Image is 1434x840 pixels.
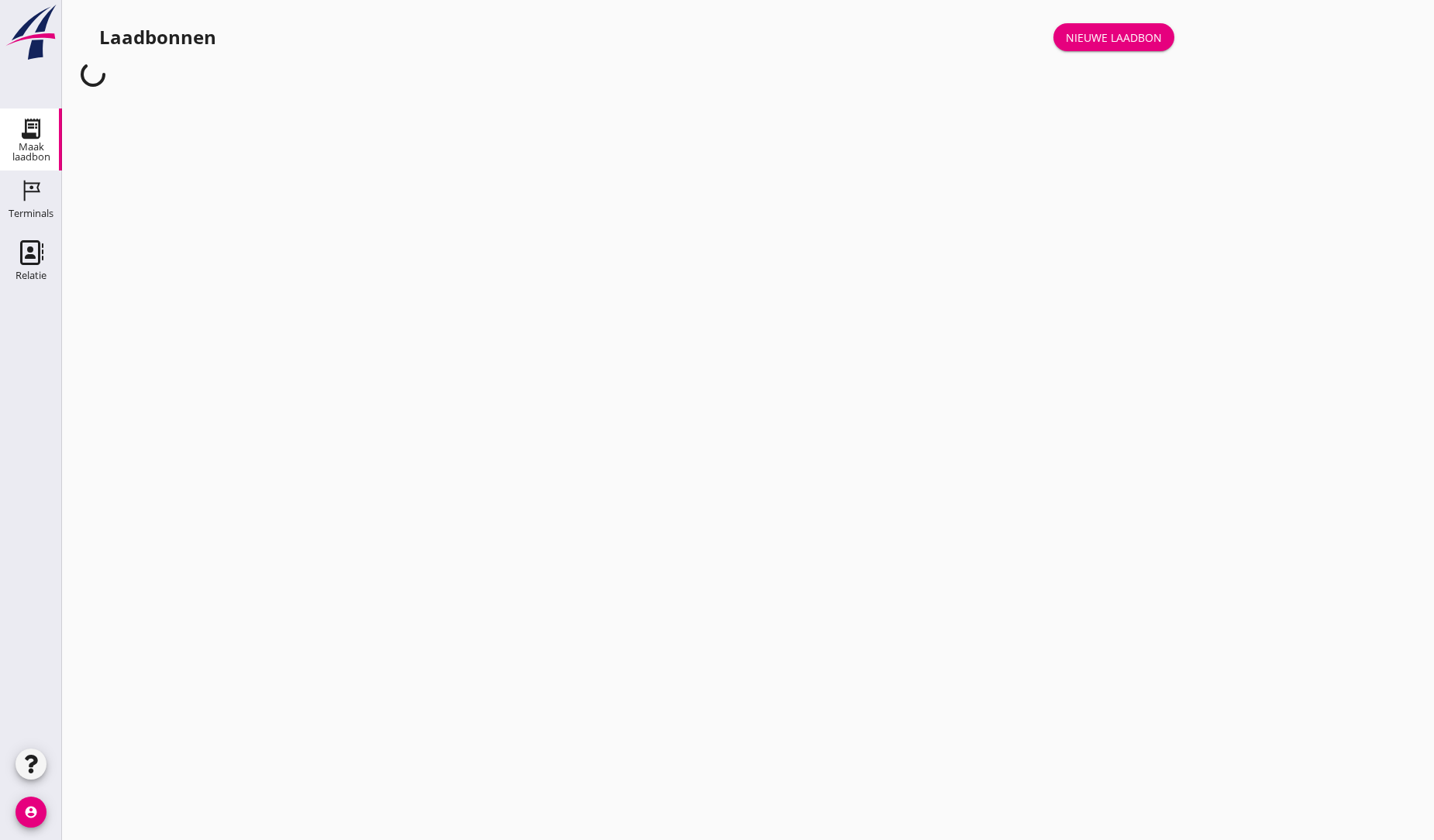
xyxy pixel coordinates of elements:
a: Nieuwe laadbon [1053,23,1174,51]
img: logo-small.a267ee39.svg [3,4,59,61]
i: account_circle [16,797,47,828]
div: Terminals [9,208,53,219]
div: Nieuwe laadbon [1066,29,1162,46]
div: Laadbonnen [99,25,216,50]
div: Relatie [16,270,47,281]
